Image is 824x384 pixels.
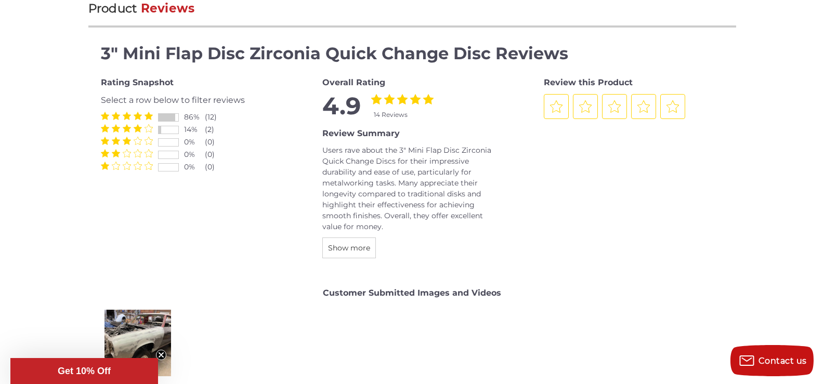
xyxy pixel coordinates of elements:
div: 0% [184,162,205,173]
label: 4 Stars [134,124,142,133]
div: 0% [184,137,205,148]
span: Reviews [141,1,195,16]
label: 1 Star [101,124,109,133]
label: 2 Stars [112,112,120,120]
div: Review Summary [322,127,502,140]
label: 1 Star [101,162,109,170]
span: Product [88,1,137,16]
span: 14 Reviews [374,111,408,118]
button: Contact us [730,345,814,376]
div: Users rave about the 3" Mini Flap Disc Zirconia Quick Change Discs for their impressive durabilit... [322,145,502,232]
label: 5 Stars [145,162,153,170]
div: [PERSON_NAME] [113,317,163,329]
label: 5 Stars [423,94,434,104]
div: Review this Product [544,76,724,89]
span: Contact us [758,356,807,366]
label: 4 Stars [134,162,142,170]
button: Show more [322,237,376,258]
label: 1 Star [101,149,109,157]
div: Overall Rating [322,76,502,89]
div: Rating Snapshot [101,76,281,89]
button: Close teaser [156,350,166,360]
label: 2 Stars [112,124,120,133]
span: Get 10% Off [58,366,111,376]
label: 3 Stars [123,112,131,120]
div: Get 10% OffClose teaser [10,358,158,384]
label: 5 Stars [145,124,153,133]
label: 3 Stars [123,149,131,157]
label: 4 Stars [134,112,142,120]
label: 1 Star [101,112,109,120]
label: 4 Stars [410,94,421,104]
label: 5 Stars [145,137,153,145]
label: 2 Stars [112,137,120,145]
div: (2) [205,124,226,135]
div: Select a row below to filter reviews [101,94,281,107]
div: 14% [184,124,205,135]
h2: 3" Mini Flap Disc Zirconia Quick Change Disc Reviews [101,41,724,66]
label: 3 Stars [123,162,131,170]
label: 2 Stars [112,162,120,170]
span: 4.9 [322,94,361,120]
label: 2 Stars [112,149,120,157]
label: 4 Stars [134,137,142,145]
div: 0% [184,149,205,160]
label: 5 Stars [145,149,153,157]
div: Customer Submitted Images and Videos [101,287,724,299]
label: 3 Stars [123,124,131,133]
div: (12) [205,112,226,123]
label: 3 Stars [123,137,131,145]
label: 1 Star [371,94,382,104]
span: Show more [328,243,370,253]
div: 86% [184,112,205,123]
label: 1 Star [101,137,109,145]
div: (0) [205,162,226,173]
div: (0) [205,149,226,160]
div: (0) [205,137,226,148]
label: 2 Stars [384,94,395,104]
label: 5 Stars [145,112,153,120]
label: 4 Stars [134,149,142,157]
label: 3 Stars [397,94,408,104]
